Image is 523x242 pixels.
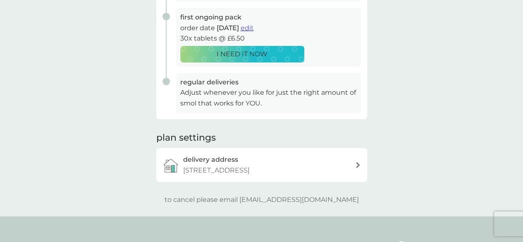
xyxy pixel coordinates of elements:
[180,77,357,88] h3: regular deliveries
[217,24,239,32] span: [DATE]
[183,154,238,165] h3: delivery address
[156,148,367,182] a: delivery address[STREET_ADDRESS]
[165,194,359,205] p: to cancel please email [EMAIL_ADDRESS][DOMAIN_NAME]
[241,24,253,32] span: edit
[180,46,304,62] button: I NEED IT NOW
[217,49,267,60] p: I NEED IT NOW
[180,12,357,23] h3: first ongoing pack
[156,132,216,144] h2: plan settings
[241,23,253,34] button: edit
[180,23,357,34] p: order date
[183,165,250,176] p: [STREET_ADDRESS]
[180,33,357,44] p: 30x tablets @ £6.50
[180,87,357,108] p: Adjust whenever you like for just the right amount of smol that works for YOU.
